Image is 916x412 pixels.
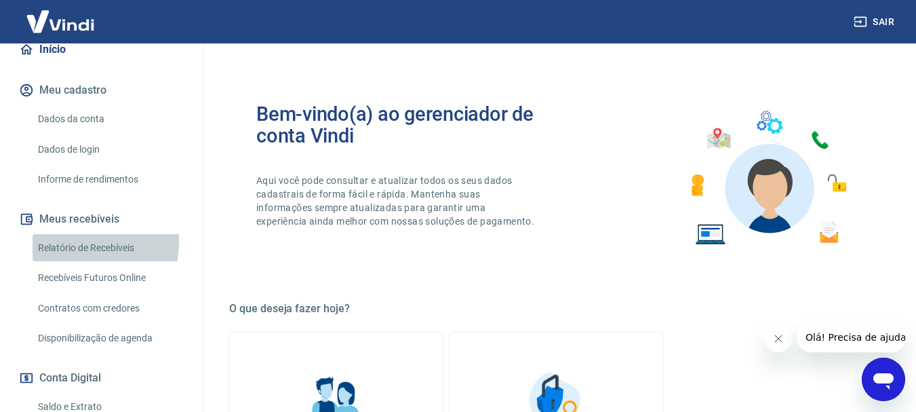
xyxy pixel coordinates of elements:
button: Meu cadastro [16,75,186,105]
button: Meus recebíveis [16,204,186,234]
iframe: Botão para abrir a janela de mensagens [862,358,905,401]
img: Vindi [16,1,104,42]
h5: O que deseja fazer hoje? [229,302,883,316]
iframe: Fechar mensagem [765,325,792,352]
h2: Bem-vindo(a) ao gerenciador de conta Vindi [256,103,557,147]
a: Dados da conta [33,105,186,133]
a: Disponibilização de agenda [33,324,186,352]
p: Aqui você pode consultar e atualizar todos os seus dados cadastrais de forma fácil e rápida. Mant... [256,174,537,228]
a: Contratos com credores [33,295,186,322]
iframe: Mensagem da empresa [797,322,905,352]
a: Recebíveis Futuros Online [33,264,186,292]
button: Sair [851,10,900,35]
a: Informe de rendimentos [33,166,186,193]
a: Relatório de Recebíveis [33,234,186,262]
a: Início [16,35,186,64]
a: Dados de login [33,136,186,164]
button: Conta Digital [16,363,186,393]
img: Imagem de um avatar masculino com diversos icones exemplificando as funcionalidades do gerenciado... [679,103,856,253]
span: Olá! Precisa de ajuda? [8,10,114,20]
